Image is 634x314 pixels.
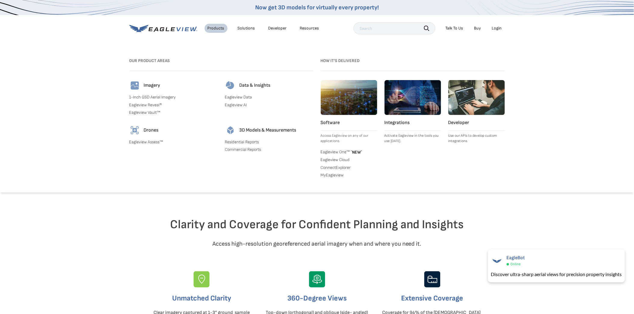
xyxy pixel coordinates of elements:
[380,294,485,303] h3: Extensive Coverage
[385,80,441,144] a: Integrations Activate Eagleview in the tools you use [DATE].
[129,110,218,115] a: Eagleview Vault™
[129,102,218,108] a: Eagleview Reveal®
[255,4,379,11] a: Now get 3D models for virtually every property!
[492,26,502,31] div: Login
[354,22,435,34] input: Search
[491,271,622,278] div: Discover ultra-sharp aerial views for precision property insights
[129,95,218,100] a: 1-Inch GSD Aerial Imagery
[149,294,254,303] h3: Unmatched Clarity
[321,165,377,170] a: ConnectExplorer
[141,239,493,249] p: Access high-resolution georeferenced aerial imagery when and where you need it.
[208,26,224,31] div: Products
[141,217,493,232] h2: Clarity and Coverage for Confident Planning and Insights
[507,255,525,261] span: EagleBot
[385,120,441,126] h4: Integrations
[448,80,505,144] a: Developer Use our APIs to develop custom integrations.
[225,80,236,91] img: data-icon.svg
[474,26,481,31] a: Buy
[225,125,236,136] img: 3d-models-icon.svg
[225,102,314,108] a: Eagleview AI
[448,133,505,144] p: Use our APIs to develop custom integrations.
[321,173,377,178] a: MyEagleview
[225,95,314,100] a: Eagleview Data
[225,139,314,145] a: Residential Reports
[129,80,140,91] img: imagery-icon.svg
[321,133,377,144] p: Access Eagleview on any of our applications.
[321,157,377,163] a: Eagleview Cloud
[321,56,505,66] h3: How it's Delivered
[448,80,505,115] img: developer.webp
[129,139,218,145] a: Eagleview Assess™
[240,127,296,133] h4: 3D Models & Measurements
[240,82,271,89] h4: Data & Insights
[446,26,463,31] div: Talk To Us
[448,120,505,126] h4: Developer
[144,82,160,89] h4: Imagery
[385,133,441,144] p: Activate Eagleview in the tools you use [DATE].
[264,294,370,303] h3: 360-Degree Views
[129,125,140,136] img: drones-icon.svg
[144,127,159,133] h4: Drones
[491,255,503,267] img: EagleBot
[129,56,314,66] h3: Our Product Areas
[225,147,314,152] a: Commercial Reports
[511,262,521,266] span: Online
[300,26,319,31] div: Resources
[350,150,363,155] span: NEW
[385,80,441,115] img: integrations.webp
[268,26,287,31] a: Developer
[321,149,377,155] a: Eagleview One™ *NEW*
[321,80,377,115] img: software.webp
[321,120,377,126] h4: Software
[238,26,255,31] div: Solutions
